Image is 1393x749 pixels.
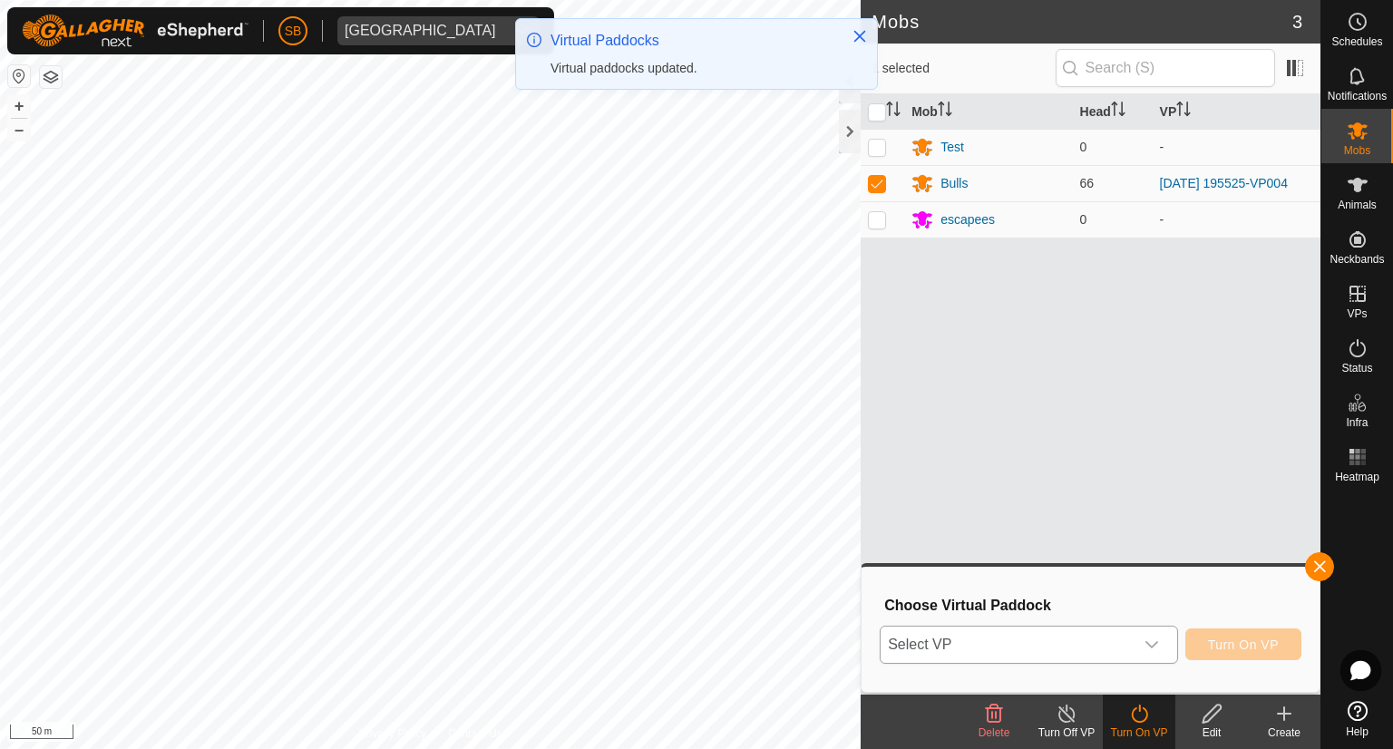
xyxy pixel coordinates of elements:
[1153,129,1320,165] td: -
[1338,199,1377,210] span: Animals
[1346,726,1369,737] span: Help
[1292,8,1302,35] span: 3
[550,59,833,78] div: Virtual paddocks updated.
[40,66,62,88] button: Map Layers
[1328,91,1387,102] span: Notifications
[8,95,30,117] button: +
[1176,104,1191,119] p-sorticon: Activate to sort
[1080,176,1095,190] span: 66
[1346,417,1368,428] span: Infra
[886,104,901,119] p-sorticon: Activate to sort
[1056,49,1275,87] input: Search (S)
[1134,627,1170,663] div: dropdown trigger
[1321,694,1393,744] a: Help
[1080,140,1087,154] span: 0
[1344,145,1370,156] span: Mobs
[503,16,540,45] div: dropdown trigger
[1248,725,1320,741] div: Create
[940,210,995,229] div: escapees
[1153,201,1320,238] td: -
[881,627,1134,663] span: Select VP
[940,174,968,193] div: Bulls
[1160,176,1288,190] a: [DATE] 195525-VP004
[938,104,952,119] p-sorticon: Activate to sort
[872,59,1055,78] span: 1 selected
[847,24,872,49] button: Close
[8,119,30,141] button: –
[1335,472,1379,482] span: Heatmap
[550,30,833,52] div: Virtual Paddocks
[1208,637,1279,652] span: Turn On VP
[1347,308,1367,319] span: VPs
[1080,212,1087,227] span: 0
[884,597,1301,614] h3: Choose Virtual Paddock
[872,11,1292,33] h2: Mobs
[1175,725,1248,741] div: Edit
[285,22,302,41] span: SB
[359,725,427,742] a: Privacy Policy
[448,725,502,742] a: Contact Us
[1073,94,1153,130] th: Head
[1330,254,1384,265] span: Neckbands
[1331,36,1382,47] span: Schedules
[1030,725,1103,741] div: Turn Off VP
[979,726,1010,739] span: Delete
[940,138,964,157] div: Test
[1111,104,1125,119] p-sorticon: Activate to sort
[337,16,503,45] span: Tangihanga station
[8,65,30,87] button: Reset Map
[1185,628,1301,660] button: Turn On VP
[904,94,1072,130] th: Mob
[22,15,248,47] img: Gallagher Logo
[1153,94,1320,130] th: VP
[1103,725,1175,741] div: Turn On VP
[1341,363,1372,374] span: Status
[345,24,496,38] div: [GEOGRAPHIC_DATA]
